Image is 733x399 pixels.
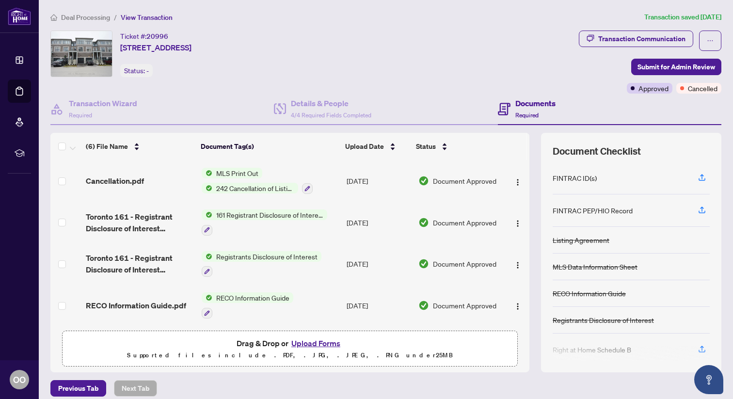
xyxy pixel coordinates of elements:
span: [STREET_ADDRESS] [120,42,191,53]
td: [DATE] [343,160,414,202]
button: Previous Tab [50,380,106,397]
td: [DATE] [343,243,414,285]
span: Toronto 161 - Registrant Disclosure of Interest Disposition of Property.pdf [86,252,194,275]
p: Supported files include .PDF, .JPG, .JPEG, .PNG under 25 MB [68,350,511,361]
span: (6) File Name [86,141,128,152]
button: Logo [510,298,526,313]
span: - [146,66,149,75]
img: Logo [514,303,522,310]
span: Required [515,112,539,119]
span: MLS Print Out [212,168,262,178]
span: Upload Date [345,141,384,152]
td: [DATE] [343,285,414,326]
li: / [114,12,117,23]
span: Drag & Drop orUpload FormsSupported files include .PDF, .JPG, .JPEG, .PNG under25MB [63,331,517,367]
th: Upload Date [341,133,413,160]
img: Status Icon [202,183,212,193]
span: Drag & Drop or [237,337,343,350]
img: Status Icon [202,251,212,262]
div: Ticket #: [120,31,168,42]
img: Document Status [418,176,429,186]
h4: Details & People [291,97,371,109]
th: Status [412,133,501,160]
span: Document Approved [433,217,496,228]
button: Status IconRECO Information Guide [202,292,293,319]
span: Status [416,141,436,152]
th: Document Tag(s) [197,133,341,160]
span: Deal Processing [61,13,110,22]
span: Approved [638,83,669,94]
div: RECO Information Guide [553,288,626,299]
span: RECO Information Guide [212,292,293,303]
img: Status Icon [202,292,212,303]
span: Required [69,112,92,119]
button: Status IconMLS Print OutStatus Icon242 Cancellation of Listing Agreement - Authority to Offer for... [202,168,313,194]
span: 161 Registrant Disclosure of Interest - Disposition ofProperty [212,209,327,220]
td: [DATE] [343,202,414,243]
span: 242 Cancellation of Listing Agreement - Authority to Offer for Sale [212,183,298,193]
button: Status IconRegistrants Disclosure of Interest [202,251,321,277]
span: Document Checklist [553,144,641,158]
span: RECO Information Guide.pdf [86,300,186,311]
span: 20996 [146,32,168,41]
div: FINTRAC ID(s) [553,173,597,183]
span: ellipsis [707,37,714,44]
span: Cancelled [688,83,717,94]
img: Status Icon [202,168,212,178]
span: OO [13,373,26,386]
span: Registrants Disclosure of Interest [212,251,321,262]
span: home [50,14,57,21]
div: Status: [120,64,153,77]
button: Submit for Admin Review [631,59,721,75]
div: FINTRAC PEP/HIO Record [553,205,633,216]
span: Cancellation.pdf [86,175,144,187]
img: Document Status [418,300,429,311]
img: Logo [514,261,522,269]
th: (6) File Name [82,133,197,160]
span: Document Approved [433,258,496,269]
span: Submit for Admin Review [637,59,715,75]
span: Toronto 161 - Registrant Disclosure of Interest Disposition of Property EXECUTED.pdf [86,211,194,234]
img: Document Status [418,258,429,269]
span: View Transaction [121,13,173,22]
span: Document Approved [433,300,496,311]
button: Next Tab [114,380,157,397]
button: Upload Forms [288,337,343,350]
div: MLS Data Information Sheet [553,261,637,272]
span: 4/4 Required Fields Completed [291,112,371,119]
img: Status Icon [202,209,212,220]
img: IMG-E11933393_1.jpg [51,31,112,77]
h4: Documents [515,97,556,109]
div: Right at Home Schedule B [553,344,631,355]
article: Transaction saved [DATE] [644,12,721,23]
button: Logo [510,215,526,230]
img: Logo [514,178,522,186]
h4: Transaction Wizard [69,97,137,109]
div: Registrants Disclosure of Interest [553,315,654,325]
button: Transaction Communication [579,31,693,47]
div: Listing Agreement [553,235,609,245]
button: Open asap [694,365,723,394]
img: logo [8,7,31,25]
img: Logo [514,220,522,227]
button: Logo [510,173,526,189]
button: Logo [510,256,526,271]
span: Previous Tab [58,381,98,396]
div: Transaction Communication [598,31,685,47]
button: Status Icon161 Registrant Disclosure of Interest - Disposition ofProperty [202,209,327,236]
img: Document Status [418,217,429,228]
span: Document Approved [433,176,496,186]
